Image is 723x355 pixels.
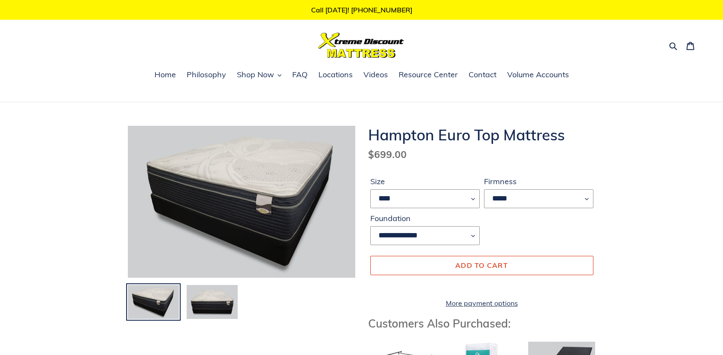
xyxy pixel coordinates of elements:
a: Volume Accounts [503,69,573,82]
span: Contact [469,70,496,80]
a: FAQ [288,69,312,82]
span: Volume Accounts [507,70,569,80]
span: Philosophy [187,70,226,80]
a: Home [150,69,180,82]
span: Locations [318,70,353,80]
a: Philosophy [182,69,230,82]
a: Contact [464,69,501,82]
span: Videos [363,70,388,80]
img: Xtreme Discount Mattress [318,33,404,58]
span: Add to cart [455,261,508,270]
span: Home [154,70,176,80]
a: More payment options [370,298,593,308]
button: Shop Now [233,69,286,82]
img: Load image into Gallery viewer, Hampton Euro Top Mattress [127,284,180,320]
span: Resource Center [399,70,458,80]
button: Add to cart [370,256,593,275]
label: Foundation [370,212,480,224]
a: Locations [314,69,357,82]
span: FAQ [292,70,308,80]
span: $699.00 [368,148,407,161]
label: Size [370,176,480,187]
span: Shop Now [237,70,274,80]
img: Hampton Euro Top Mattress [128,126,355,277]
h3: Customers Also Purchased: [368,317,596,330]
h1: Hampton Euro Top Mattress [368,126,596,144]
img: Load image into Gallery viewer, Hampton Euro Top Mattress [186,284,239,320]
a: Videos [359,69,392,82]
label: Firmness [484,176,593,187]
a: Resource Center [394,69,462,82]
